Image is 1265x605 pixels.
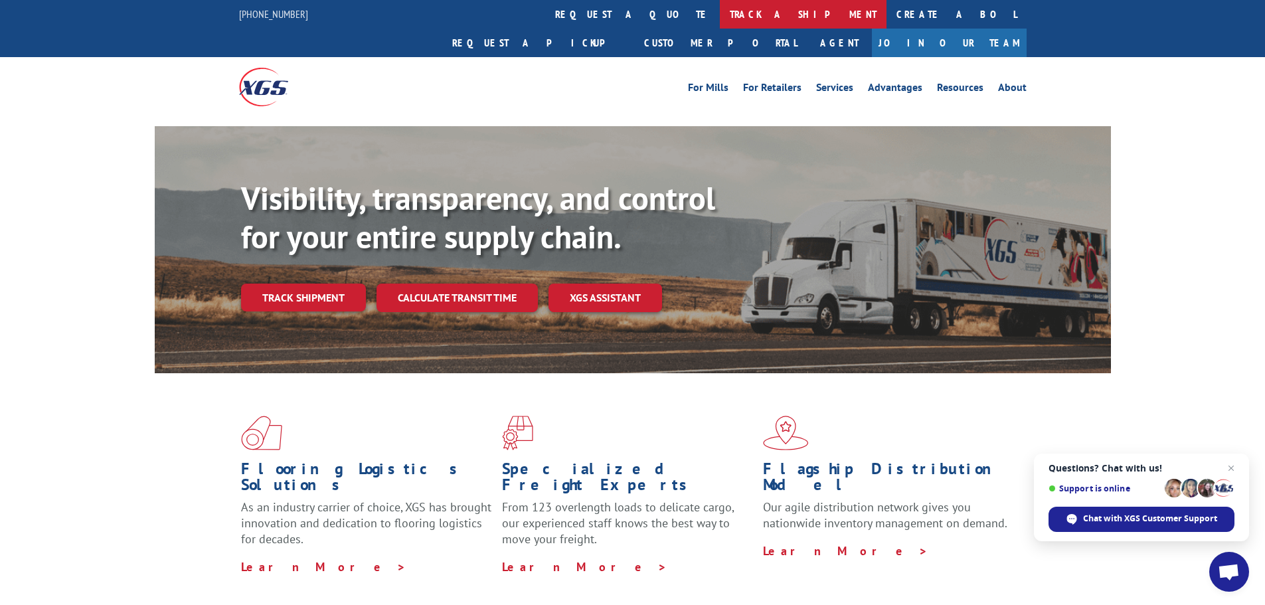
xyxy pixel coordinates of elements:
[688,82,728,97] a: For Mills
[241,177,715,257] b: Visibility, transparency, and control for your entire supply chain.
[377,284,538,312] a: Calculate transit time
[1049,463,1234,474] span: Questions? Chat with us!
[1209,552,1249,592] div: Open chat
[1049,483,1160,493] span: Support is online
[502,499,753,559] p: From 123 overlength loads to delicate cargo, our experienced staff knows the best way to move you...
[241,416,282,450] img: xgs-icon-total-supply-chain-intelligence-red
[807,29,872,57] a: Agent
[241,559,406,574] a: Learn More >
[937,82,983,97] a: Resources
[1049,507,1234,532] div: Chat with XGS Customer Support
[763,416,809,450] img: xgs-icon-flagship-distribution-model-red
[502,416,533,450] img: xgs-icon-focused-on-flooring-red
[1083,513,1217,525] span: Chat with XGS Customer Support
[634,29,807,57] a: Customer Portal
[241,499,491,547] span: As an industry carrier of choice, XGS has brought innovation and dedication to flooring logistics...
[442,29,634,57] a: Request a pickup
[868,82,922,97] a: Advantages
[502,461,753,499] h1: Specialized Freight Experts
[502,559,667,574] a: Learn More >
[239,7,308,21] a: [PHONE_NUMBER]
[763,461,1014,499] h1: Flagship Distribution Model
[816,82,853,97] a: Services
[548,284,662,312] a: XGS ASSISTANT
[241,284,366,311] a: Track shipment
[998,82,1027,97] a: About
[1223,460,1239,476] span: Close chat
[763,543,928,559] a: Learn More >
[763,499,1007,531] span: Our agile distribution network gives you nationwide inventory management on demand.
[872,29,1027,57] a: Join Our Team
[743,82,801,97] a: For Retailers
[241,461,492,499] h1: Flooring Logistics Solutions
